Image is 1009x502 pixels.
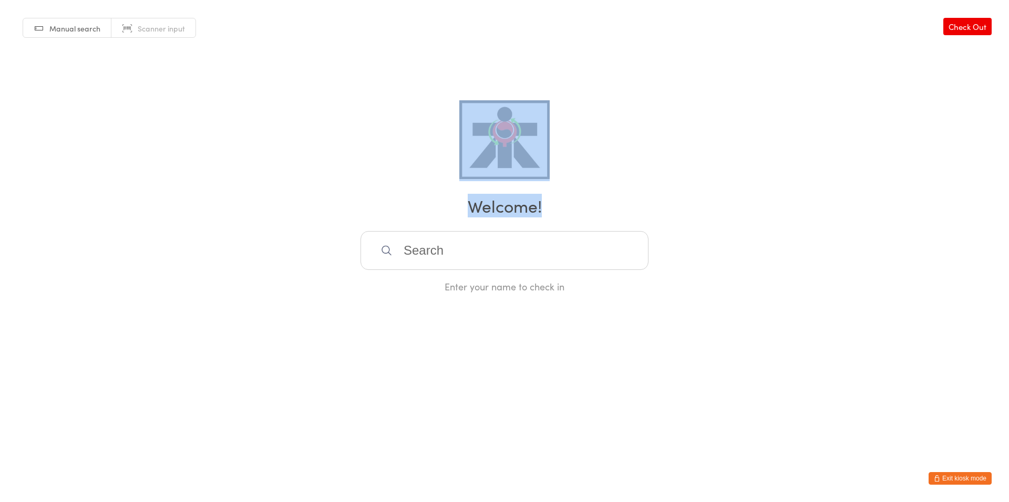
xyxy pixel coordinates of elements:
span: Scanner input [138,23,185,34]
h2: Welcome! [11,194,998,217]
a: Check Out [943,18,992,35]
input: Search [361,231,648,270]
img: ATI Martial Arts - Claremont [459,100,549,179]
button: Exit kiosk mode [929,472,992,485]
span: Manual search [49,23,100,34]
div: Enter your name to check in [361,280,648,293]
